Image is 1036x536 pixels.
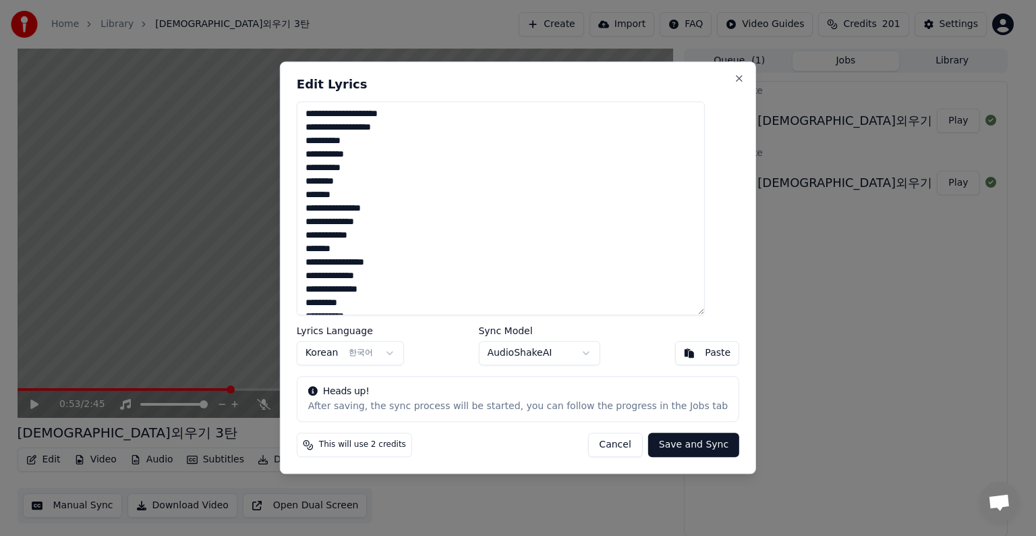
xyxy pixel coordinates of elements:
button: Paste [674,342,739,366]
button: Save and Sync [648,433,739,458]
div: After saving, the sync process will be started, you can follow the progress in the Jobs tab [308,400,728,414]
h2: Edit Lyrics [297,78,739,90]
span: This will use 2 credits [319,440,406,451]
div: Paste [705,347,730,360]
label: Sync Model [478,327,600,336]
div: Heads up! [308,385,728,399]
label: Lyrics Language [297,327,404,336]
button: Cancel [587,433,642,458]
